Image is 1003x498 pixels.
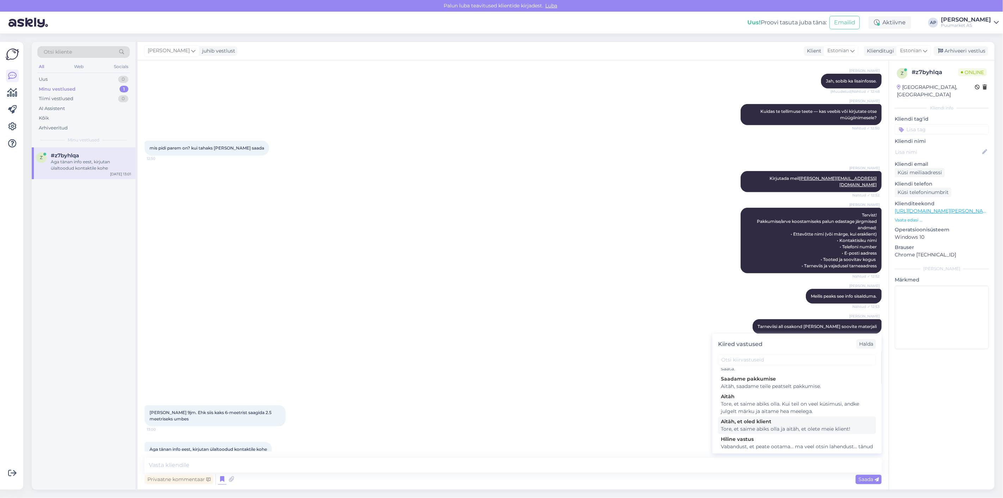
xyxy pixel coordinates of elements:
[721,418,873,425] div: Aitäh, et oled klient
[804,47,821,55] div: Klient
[37,62,45,71] div: All
[895,226,989,233] p: Operatsioonisüsteem
[147,156,173,161] span: 12:50
[895,180,989,188] p: Kliendi telefon
[849,98,880,104] span: [PERSON_NAME]
[895,105,989,111] div: Kliendi info
[934,46,988,56] div: Arhiveeri vestlus
[895,251,989,259] p: Chrome [TECHNICAL_ID]
[718,354,876,365] input: Otsi kiirvastuseid
[118,95,128,102] div: 0
[721,436,873,443] div: Hiline vastus
[721,375,873,383] div: Saadame pakkumise
[849,165,880,171] span: [PERSON_NAME]
[826,78,877,84] span: Jah, sobib ka lisainfosse.
[747,18,827,27] div: Proovi tasuta juba täna:
[770,176,877,187] span: Kirjutada meil
[829,16,860,29] button: Emailid
[718,340,762,348] div: Kiired vastused
[858,476,879,482] span: Saada
[941,23,991,28] div: Puumarket AS
[827,47,849,55] span: Estonian
[118,76,128,83] div: 0
[145,475,213,484] div: Privaatne kommentaar
[68,137,99,143] span: Minu vestlused
[852,126,880,131] span: Nähtud ✓ 12:50
[40,155,43,160] span: z
[148,47,190,55] span: [PERSON_NAME]
[721,425,873,433] div: Tore, et saime abiks olla ja aitäh, et olete meie klient!
[799,176,877,187] a: [PERSON_NAME][EMAIL_ADDRESS][DOMAIN_NAME]
[147,427,173,432] span: 13:00
[44,48,72,56] span: Otsi kliente
[849,283,880,289] span: [PERSON_NAME]
[150,447,267,452] span: Aga tänan info eest, kirjutan ülaltoodud kontaktile kohe
[39,95,73,102] div: Tiimi vestlused
[895,168,945,177] div: Küsi meiliaadressi
[895,138,989,145] p: Kliendi nimi
[856,339,876,349] div: Halda
[895,148,981,156] input: Lisa nimi
[941,17,999,28] a: [PERSON_NAME]Puumarket AS
[721,443,873,458] div: Vabandust, et peate ootama… ma veel otsin lahendust… tänud kannatlikkuse eest!
[895,115,989,123] p: Kliendi tag'id
[849,202,880,207] span: [PERSON_NAME]
[895,244,989,251] p: Brauser
[864,47,894,55] div: Klienditugi
[110,171,131,177] div: [DATE] 13:01
[39,76,48,83] div: Uus
[868,16,911,29] div: Aktiivne
[852,274,880,279] span: Nähtud ✓ 12:52
[113,62,130,71] div: Socials
[747,19,761,26] b: Uus!
[895,208,992,214] a: [URL][DOMAIN_NAME][PERSON_NAME]
[758,324,877,329] span: Tarneviisi all osakond [PERSON_NAME] soovite materjali
[941,17,991,23] div: [PERSON_NAME]
[721,383,873,390] div: Aitäh, saadame teile peatselt pakkumise.
[543,2,559,9] span: Luba
[39,124,68,132] div: Arhiveeritud
[199,47,235,55] div: juhib vestlust
[895,124,989,135] input: Lisa tag
[852,304,880,309] span: Nähtud ✓ 12:53
[73,62,85,71] div: Web
[895,217,989,223] p: Vaata edasi ...
[120,86,128,93] div: 1
[849,314,880,319] span: [PERSON_NAME]
[912,68,958,77] div: # z7byhlqa
[721,393,873,400] div: Aitäh
[760,109,878,120] span: Kuidas te tellimuse teete — kas veebis või kirjutate otse müügiinimesele?
[895,276,989,284] p: Märkmed
[895,233,989,241] p: Windows 10
[928,18,938,28] div: AP
[39,115,49,122] div: Kõik
[897,84,975,98] div: [GEOGRAPHIC_DATA], [GEOGRAPHIC_DATA]
[150,410,273,421] span: [PERSON_NAME] 9jm. Ehk siis kaks 6-meetrist saagida 2.5 meetriseks umbes
[39,86,75,93] div: Minu vestlused
[895,188,952,197] div: Küsi telefoninumbrit
[895,266,989,272] div: [PERSON_NAME]
[51,152,79,159] span: #z7byhlqa
[901,71,904,76] span: z
[6,48,19,61] img: Askly Logo
[900,47,922,55] span: Estonian
[721,400,873,415] div: Tore, et saime abiks olla. Kui teil on veel küsimusi, andke julgelt märku ja aitame hea meelega.
[895,200,989,207] p: Klienditeekond
[150,145,264,151] span: mis pidi parem on? kui tahaks [PERSON_NAME] saada
[895,160,989,168] p: Kliendi email
[811,293,877,299] span: Meilis peaks see info sisalduma.
[958,68,987,76] span: Online
[852,193,880,198] span: Nähtud ✓ 12:52
[51,159,131,171] div: Aga tänan info eest, kirjutan ülaltoodud kontaktile kohe
[831,89,880,94] span: (Muudetud) Nähtud ✓ 12:48
[849,68,880,73] span: [PERSON_NAME]
[39,105,65,112] div: AI Assistent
